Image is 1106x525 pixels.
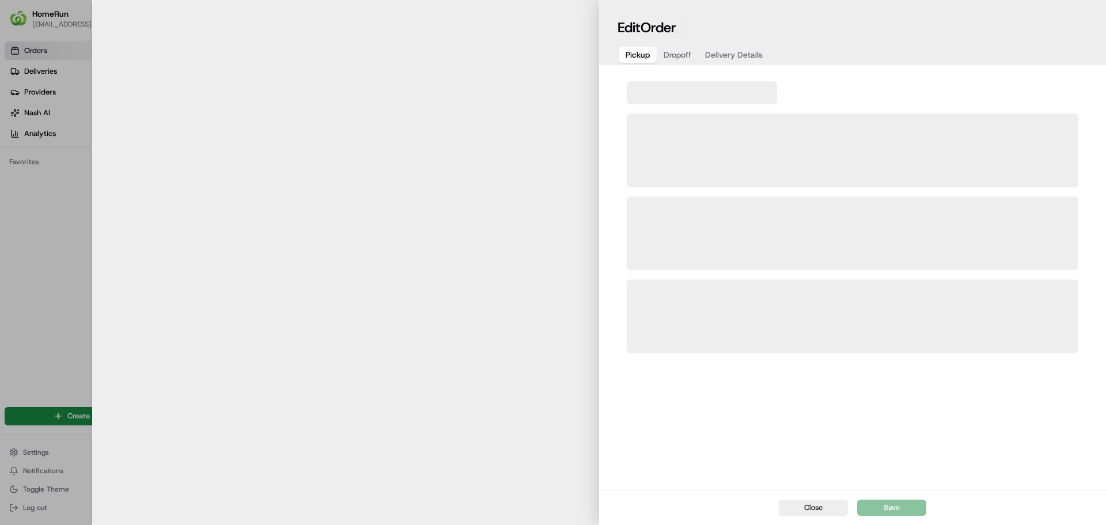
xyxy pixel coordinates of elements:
[664,49,691,61] span: Dropoff
[81,63,139,72] a: Powered byPylon
[779,500,848,516] button: Close
[618,18,676,37] h1: Edit
[641,18,676,37] span: Order
[626,49,650,61] span: Pickup
[115,63,139,72] span: Pylon
[705,49,763,61] span: Delivery Details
